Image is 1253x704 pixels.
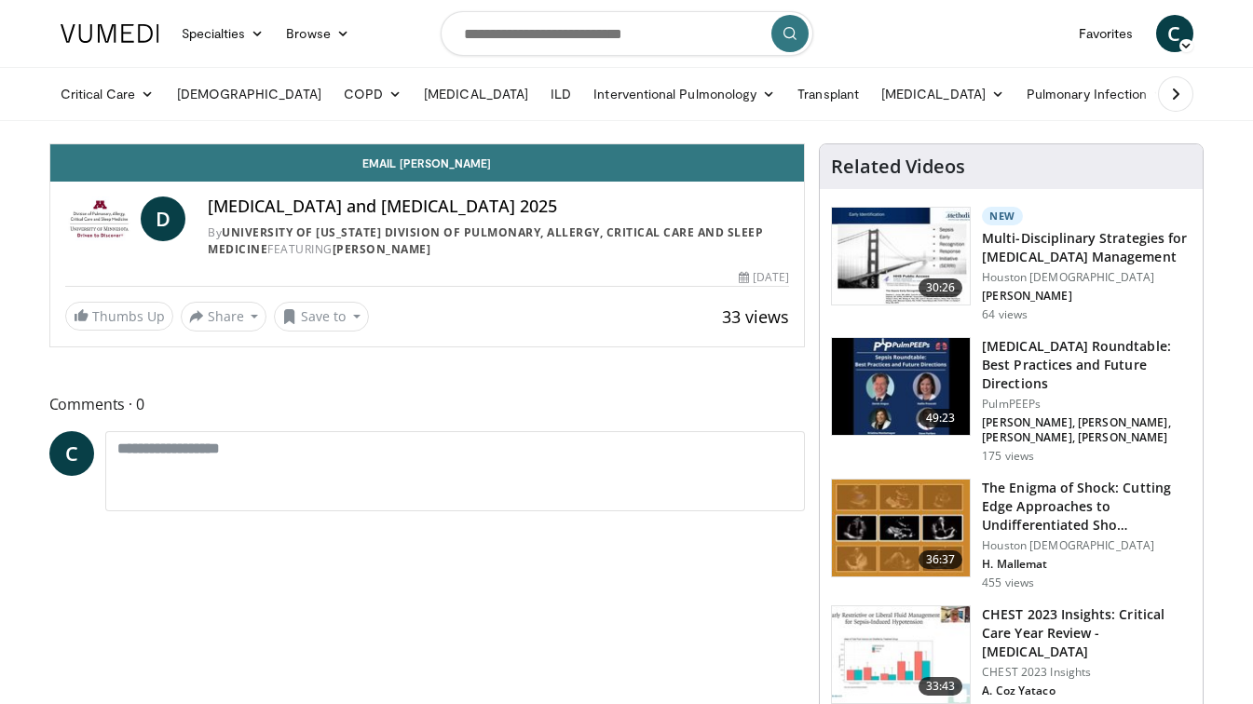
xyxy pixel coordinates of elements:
[832,480,970,576] img: 89ad8800-9605-4e9e-b157-c4286d600175.150x105_q85_crop-smart_upscale.jpg
[539,75,582,113] a: ILD
[65,302,173,331] a: Thumbs Up
[786,75,870,113] a: Transplant
[831,156,965,178] h4: Related Videos
[831,207,1192,322] a: 30:26 New Multi-Disciplinary Strategies for [MEDICAL_DATA] Management Houston [DEMOGRAPHIC_DATA] ...
[49,431,94,476] a: C
[208,224,789,258] div: By FEATURING
[1015,75,1177,113] a: Pulmonary Infection
[982,307,1028,322] p: 64 views
[413,75,539,113] a: [MEDICAL_DATA]
[61,24,159,43] img: VuMedi Logo
[722,305,789,328] span: 33 views
[739,269,789,286] div: [DATE]
[49,392,806,416] span: Comments 0
[170,15,276,52] a: Specialties
[832,208,970,305] img: b1dff25d-05e1-4239-97e7-61dec72f3f52.150x105_q85_crop-smart_upscale.jpg
[441,11,813,56] input: Search topics, interventions
[50,144,805,182] a: Email [PERSON_NAME]
[832,338,970,435] img: c31b4da6-d9f8-4388-b301-058fa53cf16d.150x105_q85_crop-smart_upscale.jpg
[831,337,1192,464] a: 49:23 [MEDICAL_DATA] Roundtable: Best Practices and Future Directions PulmPEEPs [PERSON_NAME], [P...
[582,75,786,113] a: Interventional Pulmonology
[982,337,1192,393] h3: [MEDICAL_DATA] Roundtable: Best Practices and Future Directions
[208,196,789,217] h4: [MEDICAL_DATA] and [MEDICAL_DATA] 2025
[208,224,763,257] a: University of [US_STATE] Division of Pulmonary, Allergy, Critical Care and Sleep Medicine
[982,207,1023,225] p: New
[919,550,963,569] span: 36:37
[982,415,1192,445] p: [PERSON_NAME], [PERSON_NAME], [PERSON_NAME], [PERSON_NAME]
[982,479,1192,535] h3: The Enigma of Shock: Cutting Edge Approaches to Undifferentiated Sho…
[275,15,361,52] a: Browse
[982,229,1192,266] h3: Multi-Disciplinary Strategies for [MEDICAL_DATA] Management
[1156,15,1193,52] a: C
[274,302,369,332] button: Save to
[982,605,1192,661] h3: CHEST 2023 Insights: Critical Care Year Review - [MEDICAL_DATA]
[982,449,1034,464] p: 175 views
[333,75,413,113] a: COPD
[982,289,1192,304] p: [PERSON_NAME]
[49,75,166,113] a: Critical Care
[1068,15,1145,52] a: Favorites
[65,196,134,241] img: University of Minnesota Division of Pulmonary, Allergy, Critical Care and Sleep Medicine
[831,479,1192,590] a: 36:37 The Enigma of Shock: Cutting Edge Approaches to Undifferentiated Sho… Houston [DEMOGRAPHIC_...
[919,278,963,297] span: 30:26
[982,684,1192,698] p: A. Coz Yataco
[141,196,185,241] a: D
[982,557,1192,572] p: H. Mallemat
[919,677,963,696] span: 33:43
[333,241,431,257] a: [PERSON_NAME]
[181,302,267,332] button: Share
[832,606,970,703] img: 8074ec78-df1f-4f4d-9498-c2e72ebf8b0f.150x105_q85_crop-smart_upscale.jpg
[166,75,333,113] a: [DEMOGRAPHIC_DATA]
[982,538,1192,553] p: Houston [DEMOGRAPHIC_DATA]
[982,270,1192,285] p: Houston [DEMOGRAPHIC_DATA]
[982,575,1034,590] p: 455 views
[919,409,963,427] span: 49:23
[982,665,1192,680] p: CHEST 2023 Insights
[870,75,1015,113] a: [MEDICAL_DATA]
[982,397,1192,412] p: PulmPEEPs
